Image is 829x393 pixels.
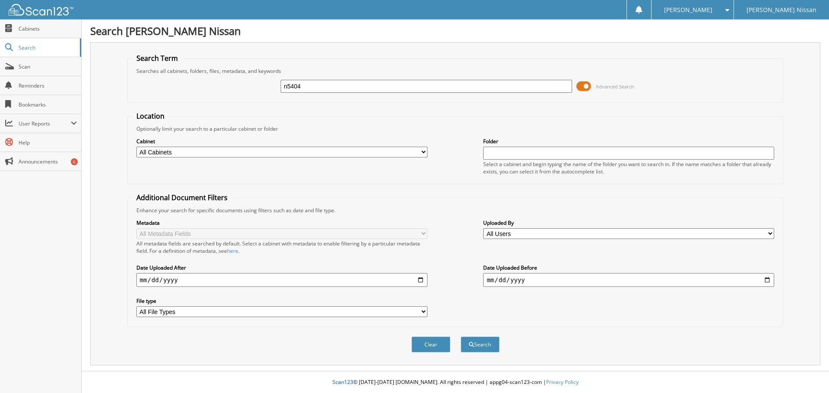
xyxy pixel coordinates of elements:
legend: Additional Document Filters [132,193,232,202]
span: [PERSON_NAME] Nissan [747,7,816,13]
h1: Search [PERSON_NAME] Nissan [90,24,820,38]
div: © [DATE]-[DATE] [DOMAIN_NAME]. All rights reserved | appg04-scan123-com | [82,372,829,393]
button: Clear [411,336,450,352]
span: Bookmarks [19,101,77,108]
label: Metadata [136,219,427,226]
span: Scan123 [332,378,353,386]
span: Help [19,139,77,146]
label: Date Uploaded Before [483,264,774,271]
input: end [483,273,774,287]
span: Announcements [19,158,77,165]
span: Scan [19,63,77,70]
div: 6 [71,158,78,165]
span: Search [19,44,76,51]
input: start [136,273,427,287]
label: Date Uploaded After [136,264,427,271]
legend: Search Term [132,53,182,63]
div: All metadata fields are searched by default. Select a cabinet with metadata to enable filtering b... [136,240,427,255]
label: Cabinet [136,138,427,145]
div: Enhance your search for specific documents using filters such as date and file type. [132,207,779,214]
span: [PERSON_NAME] [664,7,712,13]
legend: Location [132,111,169,121]
label: File type [136,297,427,305]
span: Advanced Search [596,83,634,90]
button: Search [461,336,500,352]
div: Select a cabinet and begin typing the name of the folder you want to search in. If the name match... [483,160,774,175]
div: Searches all cabinets, folders, files, metadata, and keywords [132,67,779,75]
label: Uploaded By [483,219,774,226]
div: Optionally limit your search to a particular cabinet or folder [132,125,779,132]
span: User Reports [19,120,71,127]
span: Cabinets [19,25,77,32]
span: Reminders [19,82,77,89]
img: scan123-logo-white.svg [9,4,73,16]
label: Folder [483,138,774,145]
a: Privacy Policy [546,378,579,386]
iframe: Chat Widget [786,352,829,393]
a: here [227,247,238,255]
